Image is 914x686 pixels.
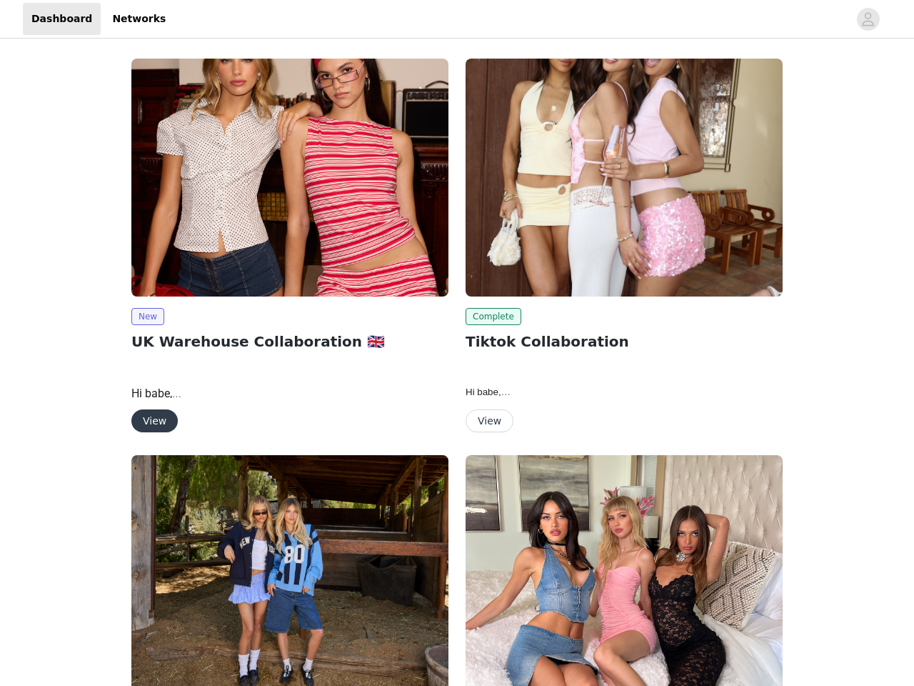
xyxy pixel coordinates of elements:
[131,308,164,325] span: New
[131,416,178,427] a: View
[466,331,783,352] h2: Tiktok Collaboration
[104,3,174,35] a: Networks
[466,308,521,325] span: Complete
[131,387,181,400] span: Hi babe,
[23,3,101,35] a: Dashboard
[466,416,513,427] a: View
[131,331,448,352] h2: UK Warehouse Collaboration 🇬🇧
[131,409,178,432] button: View
[861,8,875,31] div: avatar
[466,59,783,297] img: Edikted
[466,409,513,432] button: View
[131,59,448,297] img: Edikted
[466,387,511,397] span: Hi babe,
